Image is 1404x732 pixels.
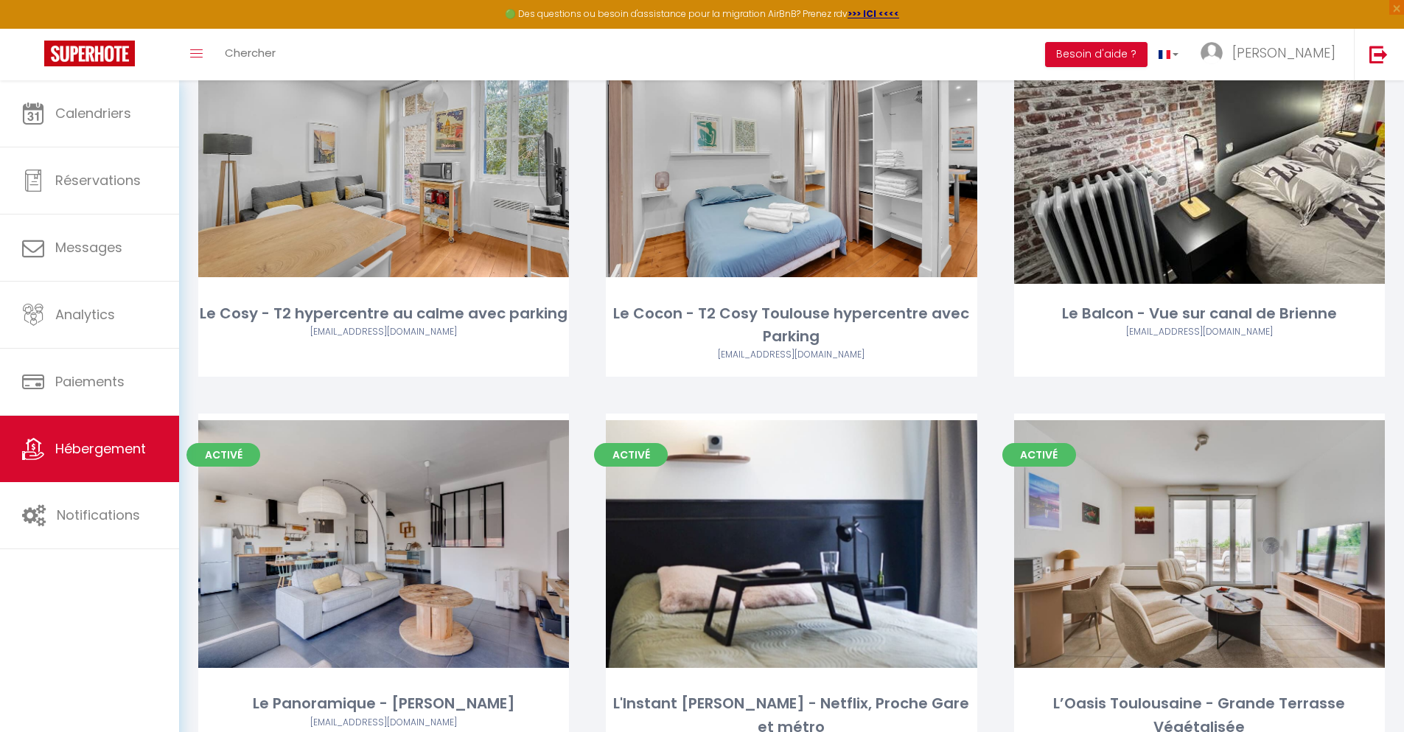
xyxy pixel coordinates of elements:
span: Activé [594,443,668,467]
span: Chercher [225,45,276,60]
div: Le Cosy - T2 hypercentre au calme avec parking [198,302,569,325]
span: [PERSON_NAME] [1232,43,1335,62]
span: Notifications [57,506,140,524]
div: Airbnb [198,716,569,730]
span: Réservations [55,171,141,189]
span: Activé [186,443,260,467]
span: Calendriers [55,104,131,122]
span: Paiements [55,372,125,391]
span: Hébergement [55,439,146,458]
img: logout [1369,45,1388,63]
div: Airbnb [1014,325,1385,339]
button: Besoin d'aide ? [1045,42,1148,67]
img: Super Booking [44,41,135,66]
a: ... [PERSON_NAME] [1190,29,1354,80]
div: Airbnb [198,325,569,339]
div: Le Cocon - T2 Cosy Toulouse hypercentre avec Parking [606,302,977,349]
a: >>> ICI <<<< [848,7,899,20]
span: Analytics [55,305,115,324]
div: Airbnb [606,348,977,362]
div: Le Panoramique - [PERSON_NAME] [198,692,569,715]
a: Chercher [214,29,287,80]
span: Messages [55,238,122,257]
span: Activé [1002,443,1076,467]
img: ... [1201,42,1223,64]
div: Le Balcon - Vue sur canal de Brienne [1014,302,1385,325]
